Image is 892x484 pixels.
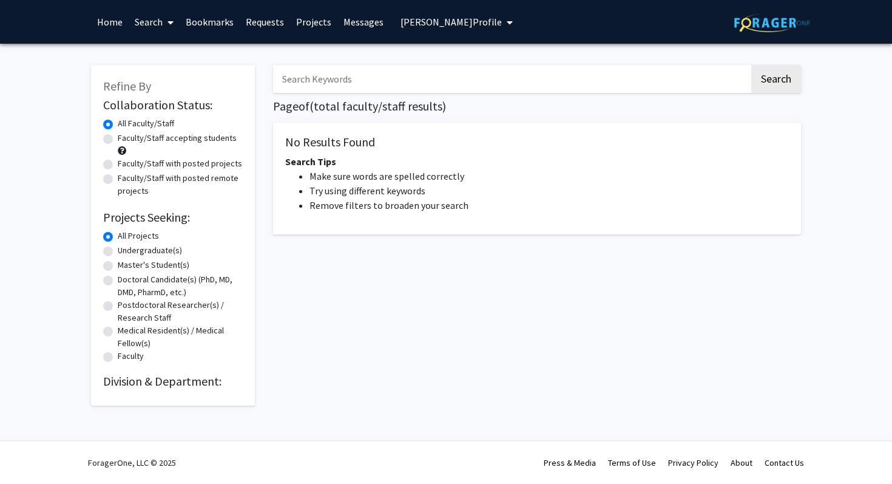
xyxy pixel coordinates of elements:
[290,1,337,43] a: Projects
[400,16,502,28] span: [PERSON_NAME] Profile
[544,457,596,468] a: Press & Media
[118,172,243,197] label: Faculty/Staff with posted remote projects
[309,183,789,198] li: Try using different keywords
[88,441,176,484] div: ForagerOne, LLC © 2025
[103,374,243,389] h2: Division & Department:
[103,78,151,94] span: Refine By
[273,65,749,93] input: Search Keywords
[751,65,801,93] button: Search
[240,1,290,43] a: Requests
[273,99,801,114] h1: Page of ( total faculty/staff results)
[118,230,159,242] label: All Projects
[118,299,243,324] label: Postdoctoral Researcher(s) / Research Staff
[118,157,242,170] label: Faculty/Staff with posted projects
[118,273,243,299] label: Doctoral Candidate(s) (PhD, MD, DMD, PharmD, etc.)
[118,117,174,130] label: All Faculty/Staff
[309,198,789,213] li: Remove filters to broaden your search
[118,132,237,145] label: Faculty/Staff accepting students
[118,244,182,257] label: Undergraduate(s)
[765,457,804,468] a: Contact Us
[91,1,129,43] a: Home
[309,169,789,183] li: Make sure words are spelled correctly
[9,429,52,475] iframe: Chat
[118,259,189,271] label: Master's Student(s)
[273,247,801,274] nav: Page navigation
[337,1,390,43] a: Messages
[731,457,752,468] a: About
[103,98,243,112] h2: Collaboration Status:
[129,1,180,43] a: Search
[118,324,243,350] label: Medical Resident(s) / Medical Fellow(s)
[103,210,243,225] h2: Projects Seeking:
[668,457,718,468] a: Privacy Policy
[285,135,789,149] h5: No Results Found
[180,1,240,43] a: Bookmarks
[608,457,656,468] a: Terms of Use
[285,155,336,168] span: Search Tips
[734,13,810,32] img: ForagerOne Logo
[118,350,144,363] label: Faculty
